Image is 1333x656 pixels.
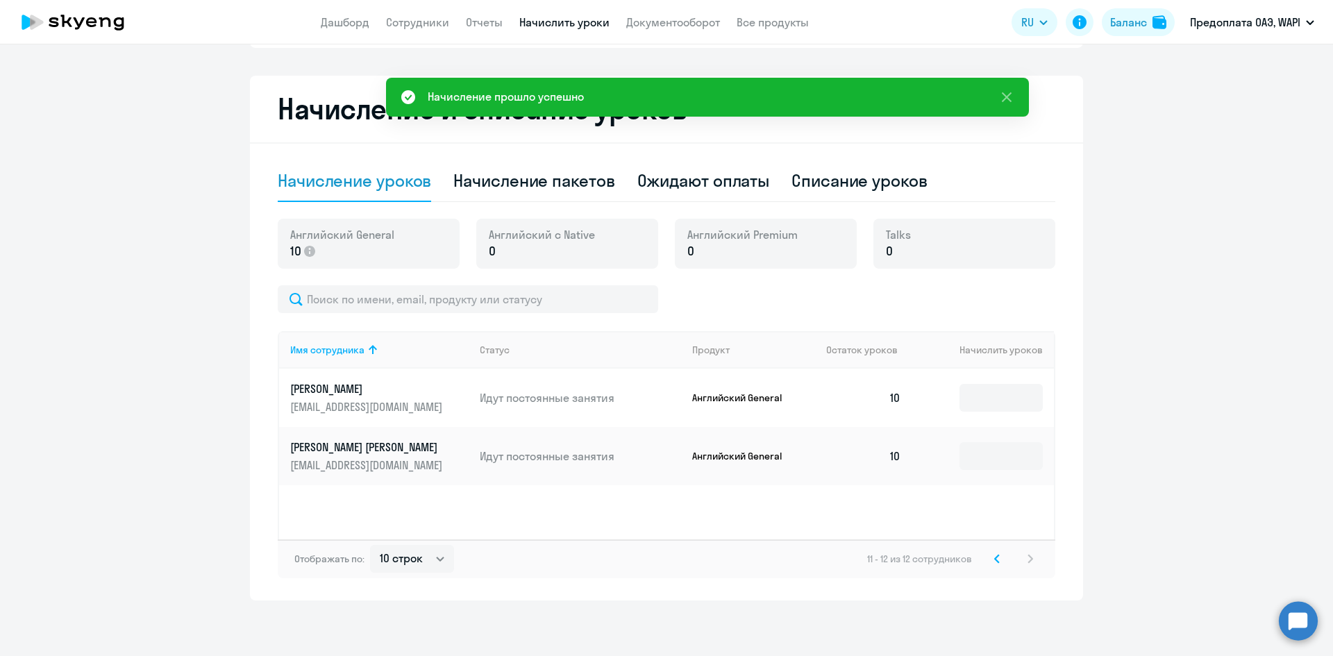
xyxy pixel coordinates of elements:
div: Начисление пакетов [453,169,614,192]
p: Идут постоянные занятия [480,390,681,405]
a: [PERSON_NAME] [PERSON_NAME][EMAIL_ADDRESS][DOMAIN_NAME] [290,439,469,473]
p: [EMAIL_ADDRESS][DOMAIN_NAME] [290,399,446,414]
div: Продукт [692,344,816,356]
button: Предоплата ОАЭ, WAPI [1183,6,1321,39]
th: Начислить уроков [912,331,1054,369]
span: Отображать по: [294,553,364,565]
div: Начисление прошло успешно [428,88,584,105]
p: Английский General [692,392,796,404]
a: Дашборд [321,15,369,29]
span: Английский Premium [687,227,798,242]
div: Ожидают оплаты [637,169,770,192]
div: Начисление уроков [278,169,431,192]
p: Предоплата ОАЭ, WAPI [1190,14,1300,31]
div: Продукт [692,344,730,356]
span: Английский с Native [489,227,595,242]
span: 10 [290,242,301,260]
input: Поиск по имени, email, продукту или статусу [278,285,658,313]
span: 11 - 12 из 12 сотрудников [867,553,972,565]
span: Talks [886,227,911,242]
button: Балансbalance [1102,8,1175,36]
a: Отчеты [466,15,503,29]
a: Начислить уроки [519,15,610,29]
span: 0 [489,242,496,260]
span: RU [1021,14,1034,31]
h2: Начисление и списание уроков [278,92,1055,126]
td: 10 [815,369,912,427]
a: Все продукты [737,15,809,29]
p: [EMAIL_ADDRESS][DOMAIN_NAME] [290,457,446,473]
div: Статус [480,344,510,356]
div: Имя сотрудника [290,344,364,356]
div: Баланс [1110,14,1147,31]
p: Английский General [692,450,796,462]
span: 0 [886,242,893,260]
div: Имя сотрудника [290,344,469,356]
span: 0 [687,242,694,260]
span: Остаток уроков [826,344,898,356]
td: 10 [815,427,912,485]
div: Статус [480,344,681,356]
a: Документооборот [626,15,720,29]
p: Идут постоянные занятия [480,448,681,464]
a: [PERSON_NAME][EMAIL_ADDRESS][DOMAIN_NAME] [290,381,469,414]
img: balance [1152,15,1166,29]
div: Списание уроков [791,169,928,192]
div: Остаток уроков [826,344,912,356]
button: RU [1012,8,1057,36]
p: [PERSON_NAME] [290,381,446,396]
span: Английский General [290,227,394,242]
a: Сотрудники [386,15,449,29]
p: [PERSON_NAME] [PERSON_NAME] [290,439,446,455]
